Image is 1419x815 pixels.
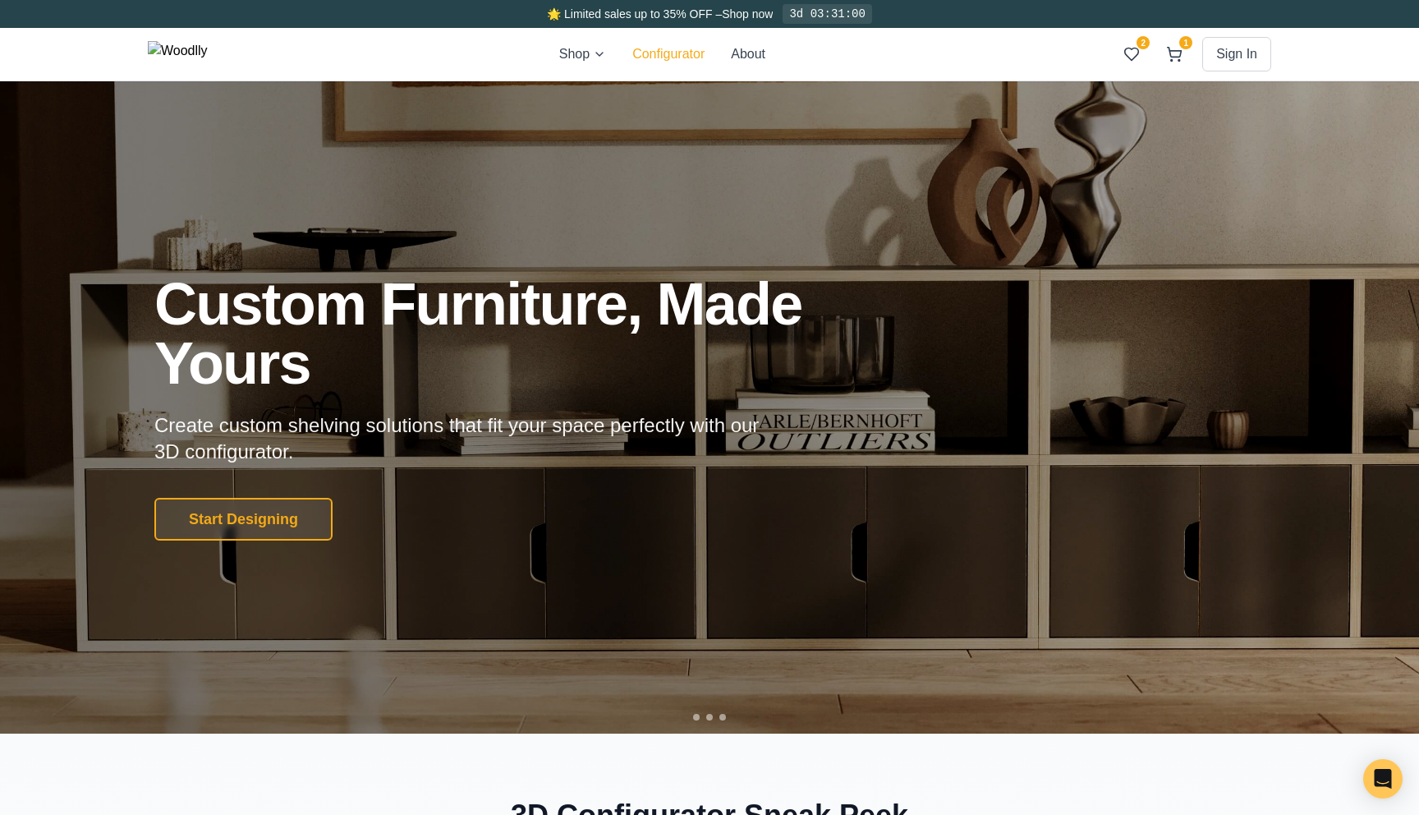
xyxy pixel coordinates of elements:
span: 2 [1137,36,1150,49]
span: 1 [1179,36,1192,49]
span: 🌟 Limited sales up to 35% OFF – [547,7,722,21]
img: Woodlly [148,41,208,67]
div: Open Intercom Messenger [1363,759,1403,799]
h1: Custom Furniture, Made Yours [154,274,890,393]
button: 2 [1117,39,1146,69]
button: Sign In [1202,37,1271,71]
button: Configurator [632,44,705,64]
p: Create custom shelving solutions that fit your space perfectly with our 3D configurator. [154,412,785,465]
button: 1 [1160,39,1189,69]
div: 3d 03:31:00 [783,4,871,24]
a: Shop now [722,7,773,21]
button: Shop [559,44,606,64]
button: Start Designing [154,498,333,541]
button: About [731,44,765,64]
